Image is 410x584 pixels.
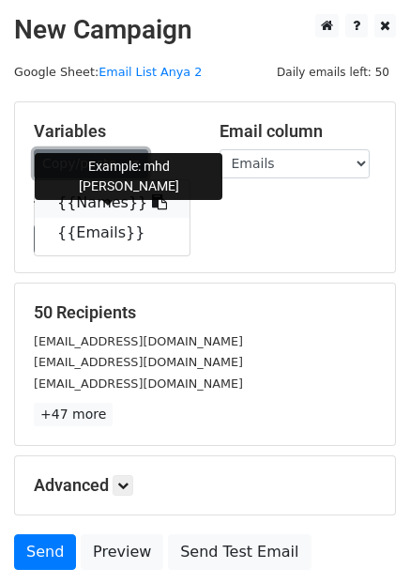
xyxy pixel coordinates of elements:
[35,153,222,200] div: Example: mhd [PERSON_NAME]
[34,475,376,496] h5: Advanced
[35,218,190,248] a: {{Emails}}
[34,302,376,323] h5: 50 Recipients
[168,534,311,570] a: Send Test Email
[14,14,396,46] h2: New Campaign
[220,121,377,142] h5: Email column
[34,121,191,142] h5: Variables
[34,403,113,426] a: +47 more
[34,334,243,348] small: [EMAIL_ADDRESS][DOMAIN_NAME]
[34,149,148,178] a: Copy/paste...
[270,65,396,79] a: Daily emails left: 50
[14,534,76,570] a: Send
[316,494,410,584] iframe: Chat Widget
[81,534,163,570] a: Preview
[34,355,243,369] small: [EMAIL_ADDRESS][DOMAIN_NAME]
[270,62,396,83] span: Daily emails left: 50
[34,377,243,391] small: [EMAIL_ADDRESS][DOMAIN_NAME]
[14,65,202,79] small: Google Sheet:
[99,65,202,79] a: Email List Anya 2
